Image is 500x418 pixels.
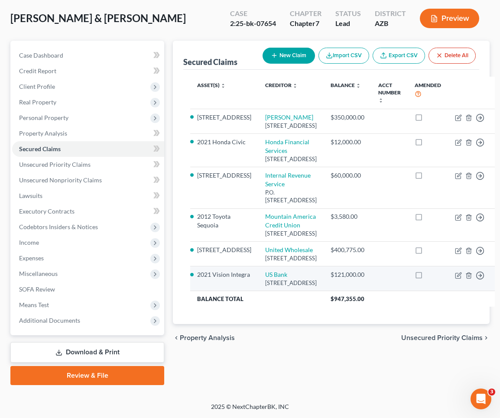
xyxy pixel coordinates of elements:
span: Case Dashboard [19,52,63,59]
span: Codebtors Insiders & Notices [19,223,98,230]
span: Credit Report [19,67,56,75]
button: Unsecured Priority Claims chevron_right [401,334,490,341]
a: Executory Contracts [12,204,164,219]
span: $947,355.00 [331,295,364,302]
div: 2:25-bk-07654 [230,19,276,29]
span: Client Profile [19,83,55,90]
a: Unsecured Nonpriority Claims [12,172,164,188]
span: Real Property [19,98,56,106]
a: Mountain America Credit Union [265,213,316,229]
div: Status [335,9,361,19]
button: Delete All [429,48,476,64]
div: [STREET_ADDRESS] [265,155,317,163]
a: Balance unfold_more [331,82,361,88]
a: Credit Report [12,63,164,79]
li: 2021 Honda Civic [197,138,251,146]
i: unfold_more [356,83,361,88]
a: Unsecured Priority Claims [12,157,164,172]
div: $12,000.00 [331,138,364,146]
div: $3,580.00 [331,212,364,221]
span: SOFA Review [19,285,55,293]
div: 2025 © NextChapterBK, INC [42,402,458,418]
div: [STREET_ADDRESS] [265,279,317,287]
div: $60,000.00 [331,171,364,180]
a: Property Analysis [12,126,164,141]
span: Lawsuits [19,192,42,199]
span: Expenses [19,254,44,262]
span: Income [19,239,39,246]
i: unfold_more [378,98,383,103]
div: P.O. [STREET_ADDRESS] [265,188,317,204]
li: 2021 Vision Integra [197,270,251,279]
iframe: Intercom live chat [471,389,491,409]
a: [PERSON_NAME] [265,113,313,121]
a: Asset(s) unfold_more [197,82,226,88]
i: chevron_right [483,334,490,341]
span: Unsecured Priority Claims [19,161,91,168]
a: Secured Claims [12,141,164,157]
span: Property Analysis [180,334,235,341]
span: Additional Documents [19,317,80,324]
a: Review & File [10,366,164,385]
span: 3 [488,389,495,395]
a: Acct Number unfold_more [378,82,401,103]
i: chevron_left [173,334,180,341]
div: $121,000.00 [331,270,364,279]
div: AZB [375,19,406,29]
a: Download & Print [10,342,164,363]
button: New Claim [263,48,315,64]
span: 7 [315,19,319,27]
div: $400,775.00 [331,246,364,254]
th: Balance Total [190,291,324,307]
div: $350,000.00 [331,113,364,122]
li: [STREET_ADDRESS] [197,246,251,254]
a: Export CSV [373,48,425,64]
li: [STREET_ADDRESS] [197,171,251,180]
span: [PERSON_NAME] & [PERSON_NAME] [10,12,186,24]
span: Secured Claims [19,145,61,152]
a: Case Dashboard [12,48,164,63]
span: Unsecured Priority Claims [401,334,483,341]
div: [STREET_ADDRESS] [265,230,317,238]
a: SOFA Review [12,282,164,297]
th: Amended [408,77,448,109]
span: Personal Property [19,114,68,121]
div: Chapter [290,9,321,19]
span: Means Test [19,301,49,308]
div: Case [230,9,276,19]
span: Property Analysis [19,130,67,137]
span: Miscellaneous [19,270,58,277]
span: Unsecured Nonpriority Claims [19,176,102,184]
a: Honda Financial Services [265,138,309,154]
a: US Bank [265,271,287,278]
a: Internal Revenue Service [265,172,311,188]
span: Executory Contracts [19,207,75,215]
div: Lead [335,19,361,29]
div: Chapter [290,19,321,29]
li: [STREET_ADDRESS] [197,113,251,122]
div: [STREET_ADDRESS] [265,122,317,130]
li: 2012 Toyota Sequoia [197,212,251,230]
div: Secured Claims [183,57,237,67]
div: District [375,9,406,19]
div: [STREET_ADDRESS] [265,254,317,262]
a: Creditor unfold_more [265,82,298,88]
button: Import CSV [318,48,369,64]
button: Preview [420,9,479,28]
a: Lawsuits [12,188,164,204]
i: unfold_more [292,83,298,88]
i: unfold_more [221,83,226,88]
a: United Wholesale [265,246,313,253]
button: chevron_left Property Analysis [173,334,235,341]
